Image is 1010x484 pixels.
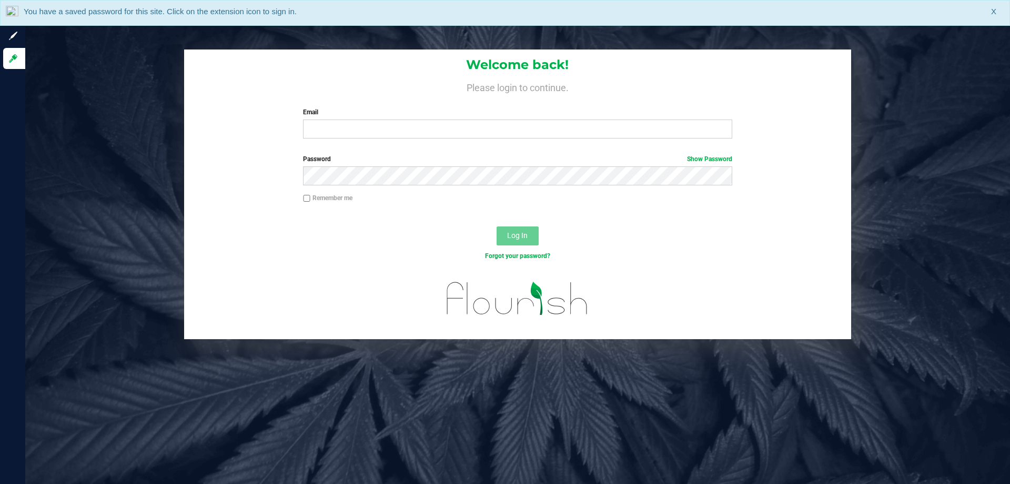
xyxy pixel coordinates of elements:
span: Password [303,155,331,163]
inline-svg: Log in [8,53,18,64]
label: Email [303,107,732,117]
span: Log In [507,231,528,240]
a: Forgot your password? [485,252,550,260]
span: X [991,6,996,18]
a: Show Password [687,155,732,163]
span: You have a saved password for this site. Click on the extension icon to sign in. [24,7,297,16]
inline-svg: Sign up [8,31,18,41]
h4: Please login to continue. [184,80,851,93]
h1: Welcome back! [184,58,851,72]
button: Log In [497,226,539,245]
img: flourish_logo.svg [434,272,601,325]
input: Remember me [303,195,310,202]
img: notLoggedInIcon.png [6,6,18,20]
label: Remember me [303,193,352,203]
